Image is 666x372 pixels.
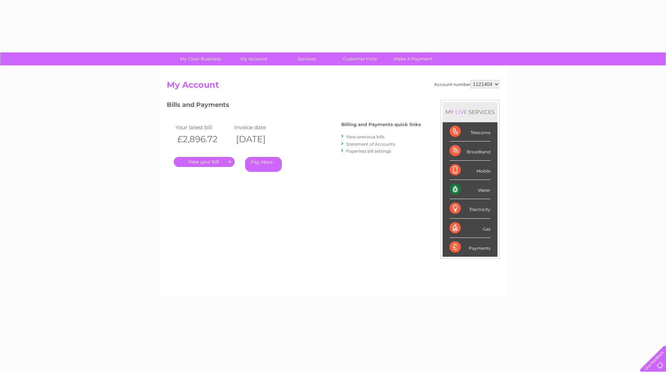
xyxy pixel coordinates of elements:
a: My Account [225,52,282,65]
h3: Bills and Payments [167,100,421,112]
div: Mobile [450,161,490,180]
a: Services [278,52,336,65]
a: Customer Help [331,52,389,65]
div: Broadband [450,141,490,161]
th: £2,896.72 [174,132,233,146]
a: Make A Payment [384,52,442,65]
a: . [174,157,235,167]
a: Statement of Accounts [346,141,395,147]
a: Paperless bill settings [346,148,391,154]
h4: Billing and Payments quick links [341,122,421,127]
div: Account number [434,80,500,88]
a: View previous bills [346,134,385,139]
td: Your latest bill [174,123,233,132]
div: Telecoms [450,122,490,141]
div: MY SERVICES [443,102,497,122]
div: LIVE [454,109,468,115]
h2: My Account [167,80,500,93]
td: Invoice date [232,123,292,132]
a: Pay Here [245,157,282,172]
a: My Clear Business [172,52,229,65]
div: Payments [450,238,490,257]
th: [DATE] [232,132,292,146]
div: Water [450,180,490,199]
div: Gas [450,219,490,238]
div: Electricity [450,199,490,218]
